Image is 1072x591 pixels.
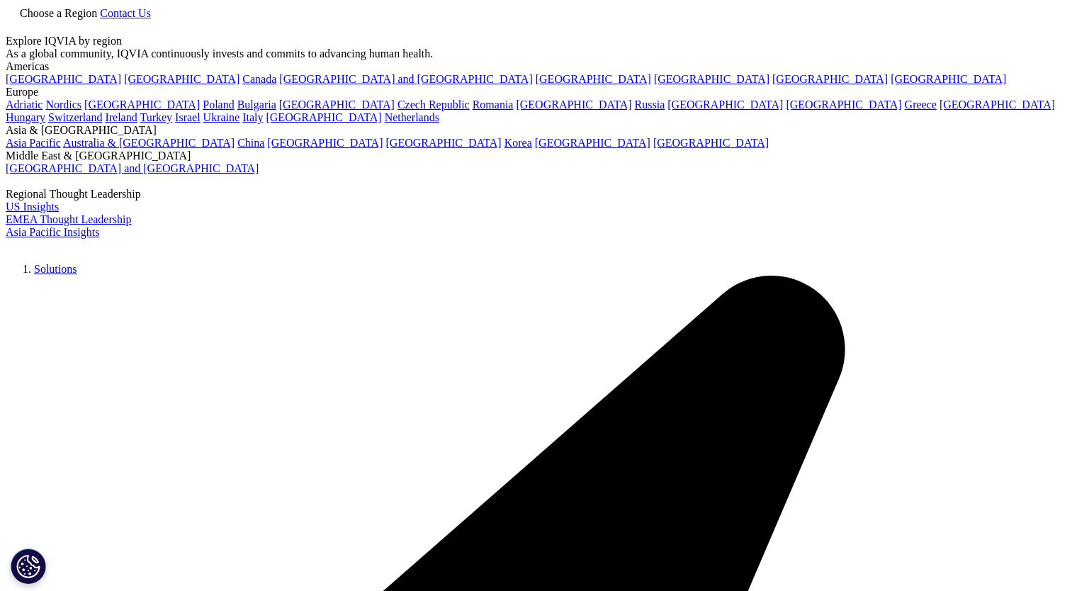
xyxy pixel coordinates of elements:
a: [GEOGRAPHIC_DATA] [84,98,200,111]
a: Canada [242,73,276,85]
a: [GEOGRAPHIC_DATA] [891,73,1006,85]
span: Choose a Region [20,7,97,19]
a: EMEA Thought Leadership [6,213,131,225]
a: Greece [905,98,937,111]
div: Americas [6,60,1066,73]
a: Russia [635,98,665,111]
a: Ukraine [203,111,240,123]
a: [GEOGRAPHIC_DATA] [772,73,888,85]
a: Turkey [140,111,172,123]
a: Poland [203,98,234,111]
div: Explore IQVIA by region [6,35,1066,47]
div: Asia & [GEOGRAPHIC_DATA] [6,124,1066,137]
a: [GEOGRAPHIC_DATA] and [GEOGRAPHIC_DATA] [279,73,532,85]
a: [GEOGRAPHIC_DATA] [386,137,502,149]
a: [GEOGRAPHIC_DATA] [535,137,650,149]
div: Middle East & [GEOGRAPHIC_DATA] [6,150,1066,162]
a: US Insights [6,201,59,213]
a: [GEOGRAPHIC_DATA] [653,137,769,149]
a: Asia Pacific [6,137,61,149]
a: [GEOGRAPHIC_DATA] [266,111,381,123]
a: Contact Us [100,7,151,19]
a: [GEOGRAPHIC_DATA] [6,73,121,85]
div: Regional Thought Leadership [6,188,1066,201]
a: Czech Republic [397,98,470,111]
a: [GEOGRAPHIC_DATA] [667,98,783,111]
a: Solutions [34,263,77,275]
a: [GEOGRAPHIC_DATA] [654,73,769,85]
a: Italy [242,111,263,123]
a: [GEOGRAPHIC_DATA] [786,98,901,111]
a: Nordics [45,98,81,111]
a: Ireland [105,111,137,123]
a: Romania [473,98,514,111]
a: China [237,137,264,149]
a: Australia & [GEOGRAPHIC_DATA] [63,137,235,149]
a: [GEOGRAPHIC_DATA] [516,98,631,111]
a: [GEOGRAPHIC_DATA] [279,98,395,111]
a: Adriatic [6,98,43,111]
a: [GEOGRAPHIC_DATA] and [GEOGRAPHIC_DATA] [6,162,259,174]
a: Bulgaria [237,98,276,111]
button: Cookies Settings [11,548,46,584]
a: Asia Pacific Insights [6,226,99,238]
a: Netherlands [385,111,439,123]
a: Korea [504,137,532,149]
a: [GEOGRAPHIC_DATA] [536,73,651,85]
a: [GEOGRAPHIC_DATA] [124,73,239,85]
a: Hungary [6,111,45,123]
a: Switzerland [48,111,102,123]
a: [GEOGRAPHIC_DATA] [267,137,383,149]
div: As a global community, IQVIA continuously invests and commits to advancing human health. [6,47,1066,60]
a: Israel [175,111,201,123]
div: Europe [6,86,1066,98]
a: [GEOGRAPHIC_DATA] [940,98,1055,111]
